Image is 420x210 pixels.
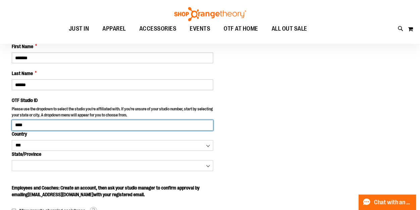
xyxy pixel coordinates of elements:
[12,98,38,103] span: OTF Studio ID
[359,195,416,210] button: Chat with an Expert
[12,131,27,137] span: Country
[374,199,412,206] span: Chat with an Expert
[102,21,126,36] span: APPAREL
[12,185,199,197] span: Employees and Coaches: Create an account, then ask your studio manager to confirm approval by ema...
[173,7,247,21] img: Shop Orangetheory
[224,21,258,36] span: OTF AT HOME
[272,21,307,36] span: ALL OUT SALE
[139,21,177,36] span: ACCESSORIES
[190,21,210,36] span: EVENTS
[69,21,89,36] span: JUST IN
[12,106,213,119] p: Please use the dropdown to select the studio you're affiliated with. If you're unsure of your stu...
[12,70,33,77] span: Last Name
[12,43,33,50] span: First Name
[12,151,41,157] span: State/Province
